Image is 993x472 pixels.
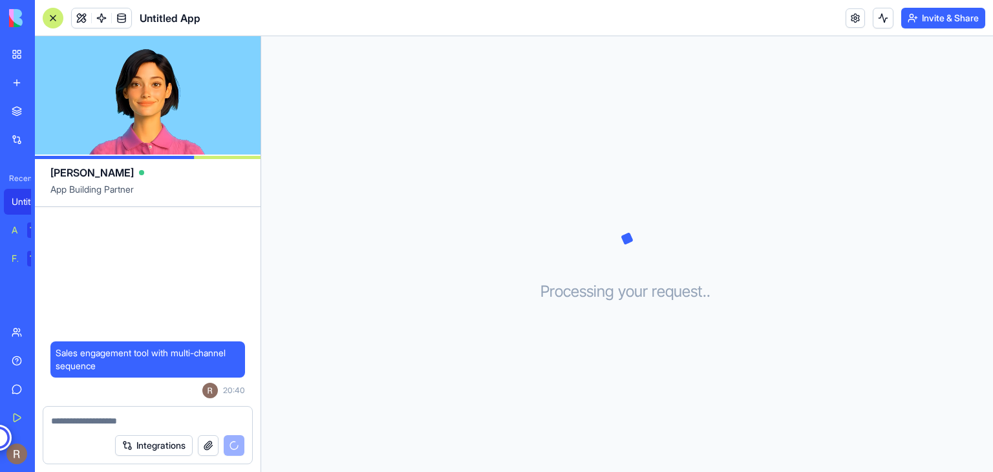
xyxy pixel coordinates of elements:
[12,252,18,265] div: Feedback Form
[27,251,48,266] div: TRY
[4,246,56,272] a: Feedback FormTRY
[115,435,193,456] button: Integrations
[202,383,218,398] img: ACg8ocKsEP2GlZBfcVGH9C-AILj-c-2yqkvZV5c0i_2oyINF4fbLYQ=s96-c
[27,222,48,238] div: TRY
[707,281,710,302] span: .
[6,444,27,464] img: ACg8ocKsEP2GlZBfcVGH9C-AILj-c-2yqkvZV5c0i_2oyINF4fbLYQ=s96-c
[4,189,56,215] a: Untitled App
[901,8,985,28] button: Invite & Share
[223,385,245,396] span: 20:40
[50,183,245,206] span: App Building Partner
[540,281,714,302] h3: Processing your request
[56,347,240,372] span: Sales engagement tool with multi-channel sequence
[50,165,134,180] span: [PERSON_NAME]
[9,9,89,27] img: logo
[4,217,56,243] a: AI Logo GeneratorTRY
[703,281,707,302] span: .
[12,195,48,208] div: Untitled App
[4,173,31,184] span: Recent
[12,224,18,237] div: AI Logo Generator
[140,10,200,26] span: Untitled App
